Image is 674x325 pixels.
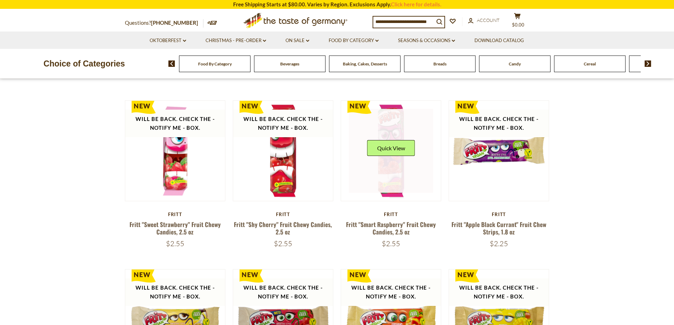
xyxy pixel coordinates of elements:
[151,19,198,26] a: [PHONE_NUMBER]
[346,220,436,236] a: Fritt "Smart Raspberry" Fruit Chewy Candies, 2.5 oz
[490,239,508,248] span: $2.25
[382,239,400,248] span: $2.55
[509,61,521,66] a: Candy
[198,61,232,66] a: Food By Category
[233,101,333,201] img: Fritt
[343,61,387,66] a: Baking, Cakes, Desserts
[433,61,447,66] a: Breads
[584,61,596,66] a: Cereal
[391,1,441,7] a: Click here for details.
[286,37,309,45] a: On Sale
[477,17,500,23] span: Account
[341,211,442,217] div: Fritt
[451,220,546,236] a: Fritt "Apple Black Currant" Fruit Chew Strips, 1.8 oz
[645,60,651,67] img: next arrow
[168,60,175,67] img: previous arrow
[129,220,221,236] a: Fritt "Sweet Strawberry" Fruit Chewy Candies, 2.5 oz
[234,220,332,236] a: Fritt "Shy Cherry" Fruit Chewy Candies, 2.5 oz
[166,239,184,248] span: $2.55
[398,37,455,45] a: Seasons & Occasions
[341,101,441,201] img: Fritt
[468,17,500,24] a: Account
[367,140,415,156] button: Quick View
[449,101,549,201] img: Fritt
[512,22,524,28] span: $0.00
[125,18,203,28] p: Questions?
[507,13,528,30] button: $0.00
[150,37,186,45] a: Oktoberfest
[449,211,549,217] div: Fritt
[474,37,524,45] a: Download Catalog
[329,37,379,45] a: Food By Category
[280,61,299,66] a: Beverages
[206,37,266,45] a: Christmas - PRE-ORDER
[274,239,292,248] span: $2.55
[125,211,226,217] div: Fritt
[233,211,334,217] div: Fritt
[125,101,225,201] img: Fritt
